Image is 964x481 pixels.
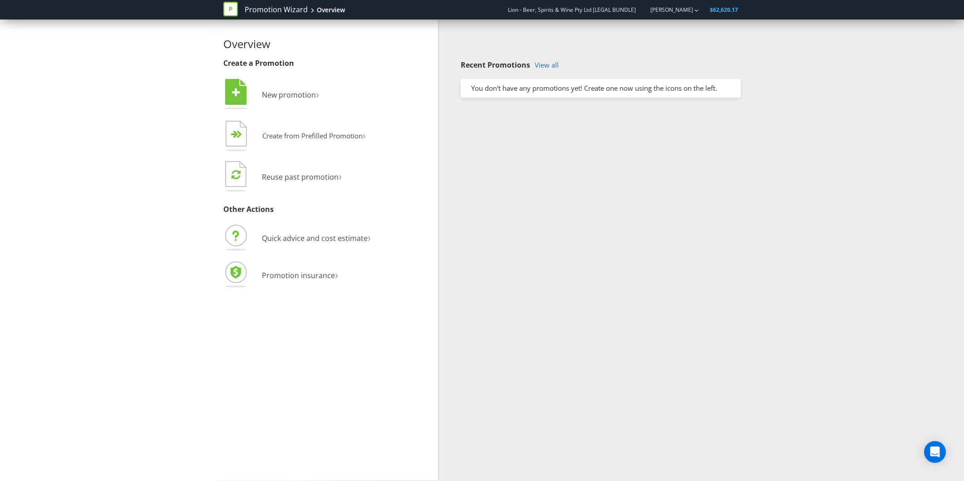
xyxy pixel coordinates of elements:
span: Promotion insurance [262,270,335,280]
div: Open Intercom Messenger [924,441,946,463]
span: › [363,128,366,142]
span: Quick advice and cost estimate [262,233,368,243]
h2: Overview [223,38,431,50]
tspan:  [231,169,241,180]
h3: Other Actions [223,206,431,214]
a: View all [535,61,559,69]
button: Create from Prefilled Promotion› [223,118,366,155]
span: › [339,168,342,183]
span: Create from Prefilled Promotion [262,131,363,140]
span: Reuse past promotion [262,172,339,182]
a: Quick advice and cost estimate› [223,233,371,243]
span: New promotion [262,90,316,100]
div: Overview [317,5,345,15]
span: › [368,230,371,245]
span: Lion - Beer, Spirits & Wine Pty Ltd [LEGAL BUNDLE] [508,6,636,14]
a: Promotion Wizard [245,5,308,15]
span: › [335,267,338,282]
a: Promotion insurance› [223,270,338,280]
span: › [316,86,319,101]
tspan:  [236,130,242,139]
a: [PERSON_NAME] [641,6,693,14]
span: $62,620.17 [710,6,738,14]
tspan:  [232,88,240,98]
h3: Create a Promotion [223,59,431,68]
div: You don't have any promotions yet! Create one now using the icons on the left. [464,83,737,93]
span: Recent Promotions [461,60,530,70]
